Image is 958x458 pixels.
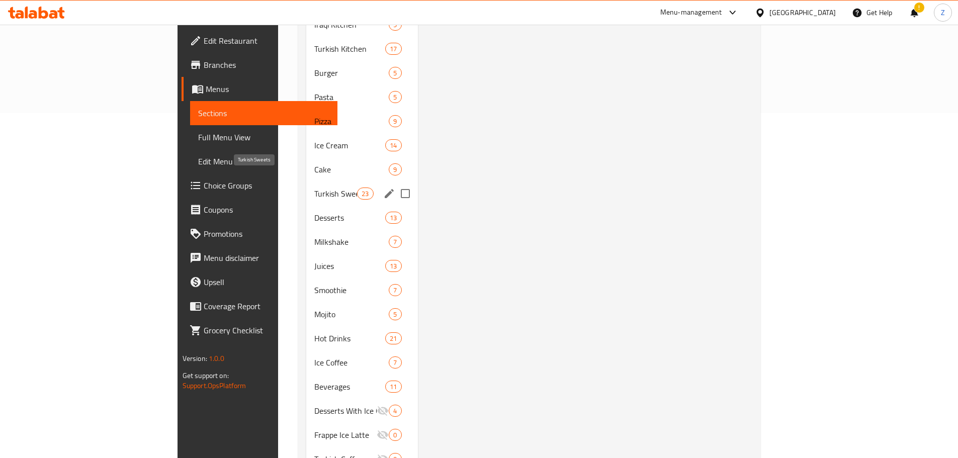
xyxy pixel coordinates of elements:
[314,236,389,248] span: Milkshake
[182,222,337,246] a: Promotions
[386,141,401,150] span: 14
[314,115,389,127] span: Pizza
[204,228,329,240] span: Promotions
[182,198,337,222] a: Coupons
[314,429,377,441] div: Frappe Ice Latte
[377,405,389,417] svg: Inactive section
[306,61,418,85] div: Burger5
[204,204,329,216] span: Coupons
[314,381,385,393] span: Beverages
[314,163,389,175] span: Cake
[314,308,389,320] span: Mojito
[389,356,401,369] div: items
[386,334,401,343] span: 21
[385,260,401,272] div: items
[182,77,337,101] a: Menus
[769,7,836,18] div: [GEOGRAPHIC_DATA]
[314,356,389,369] span: Ice Coffee
[306,157,418,181] div: Cake9
[389,93,401,102] span: 5
[198,155,329,167] span: Edit Menu
[314,405,377,417] div: Desserts With Ice Cream
[314,332,385,344] span: Hot Drinks
[183,369,229,382] span: Get support on:
[389,165,401,174] span: 9
[389,310,401,319] span: 5
[182,294,337,318] a: Coverage Report
[389,429,401,441] div: items
[182,270,337,294] a: Upsell
[358,189,373,199] span: 23
[385,43,401,55] div: items
[190,125,337,149] a: Full Menu View
[389,308,401,320] div: items
[389,117,401,126] span: 9
[204,324,329,336] span: Grocery Checklist
[306,254,418,278] div: Juices13
[182,246,337,270] a: Menu disclaimer
[385,381,401,393] div: items
[183,379,246,392] a: Support.OpsPlatform
[306,37,418,61] div: Turkish Kitchen17
[389,405,401,417] div: items
[389,68,401,78] span: 5
[306,181,418,206] div: Turkish Sweets23edit
[382,186,397,201] button: edit
[314,91,389,103] span: Pasta
[204,252,329,264] span: Menu disclaimer
[389,358,401,368] span: 7
[306,375,418,399] div: Beverages11
[190,101,337,125] a: Sections
[314,43,385,55] div: Turkish Kitchen
[204,35,329,47] span: Edit Restaurant
[306,326,418,350] div: Hot Drinks21
[389,236,401,248] div: items
[389,91,401,103] div: items
[389,430,401,440] span: 0
[941,7,945,18] span: Z
[385,332,401,344] div: items
[386,261,401,271] span: 13
[306,302,418,326] div: Mojito5
[206,83,329,95] span: Menus
[389,284,401,296] div: items
[182,53,337,77] a: Branches
[190,149,337,173] a: Edit Menu
[314,67,389,79] span: Burger
[204,179,329,192] span: Choice Groups
[377,429,389,441] svg: Inactive section
[386,44,401,54] span: 17
[389,115,401,127] div: items
[198,107,329,119] span: Sections
[314,284,389,296] span: Smoothie
[183,352,207,365] span: Version:
[357,188,373,200] div: items
[386,213,401,223] span: 13
[306,399,418,423] div: Desserts With Ice Cream4
[385,139,401,151] div: items
[389,67,401,79] div: items
[306,230,418,254] div: Milkshake7
[386,382,401,392] span: 11
[182,318,337,342] a: Grocery Checklist
[389,163,401,175] div: items
[204,300,329,312] span: Coverage Report
[389,237,401,247] span: 7
[314,212,385,224] span: Desserts
[204,59,329,71] span: Branches
[314,139,385,151] span: Ice Cream
[306,85,418,109] div: Pasta5
[306,350,418,375] div: Ice Coffee7
[389,286,401,295] span: 7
